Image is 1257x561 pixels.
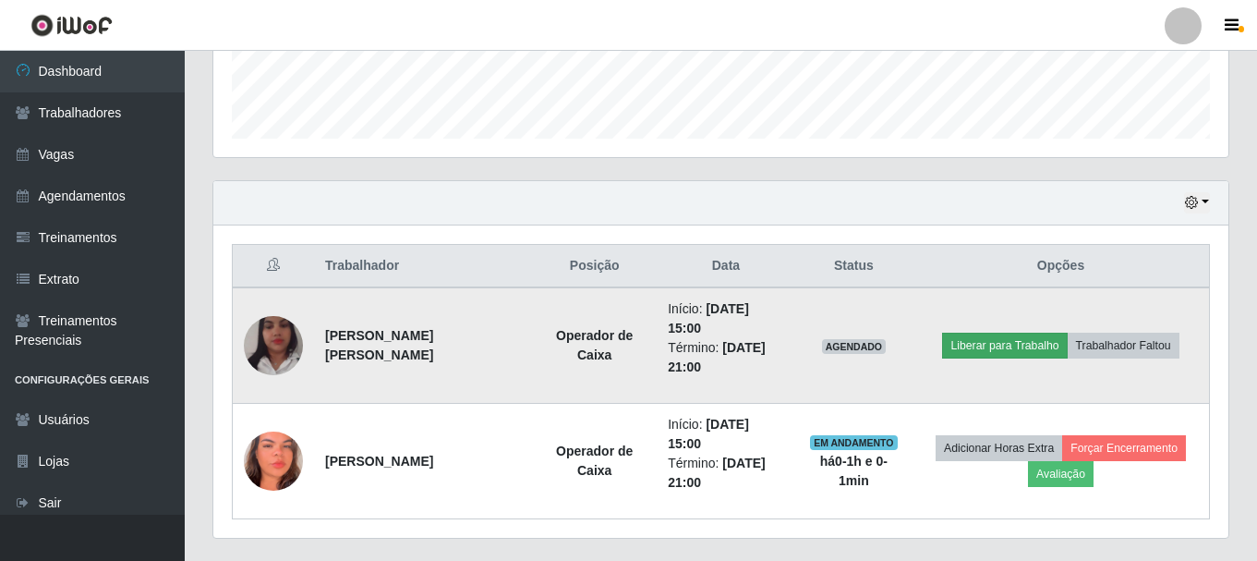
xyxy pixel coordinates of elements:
th: Opções [913,245,1209,288]
strong: [PERSON_NAME] [PERSON_NAME] [325,328,433,362]
th: Posição [532,245,657,288]
img: CoreUI Logo [30,14,113,37]
th: Trabalhador [314,245,532,288]
th: Data [657,245,794,288]
time: [DATE] 15:00 [668,417,749,451]
button: Trabalhador Faltou [1068,333,1179,359]
button: Forçar Encerramento [1062,435,1186,461]
button: Adicionar Horas Extra [936,435,1062,461]
span: EM ANDAMENTO [810,435,898,450]
button: Avaliação [1028,461,1094,487]
strong: Operador de Caixa [556,444,633,478]
strong: [PERSON_NAME] [325,454,433,469]
strong: Operador de Caixa [556,328,633,362]
li: Término: [668,454,783,493]
li: Término: [668,338,783,377]
strong: há 0-1 h e 0-1 min [820,454,888,488]
time: [DATE] 15:00 [668,301,749,335]
span: AGENDADO [822,339,887,354]
img: 1679715378616.jpeg [244,293,303,398]
th: Status [795,245,913,288]
li: Início: [668,415,783,454]
button: Liberar para Trabalho [942,333,1067,359]
img: 1756942601525.jpeg [244,397,303,526]
li: Início: [668,299,783,338]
